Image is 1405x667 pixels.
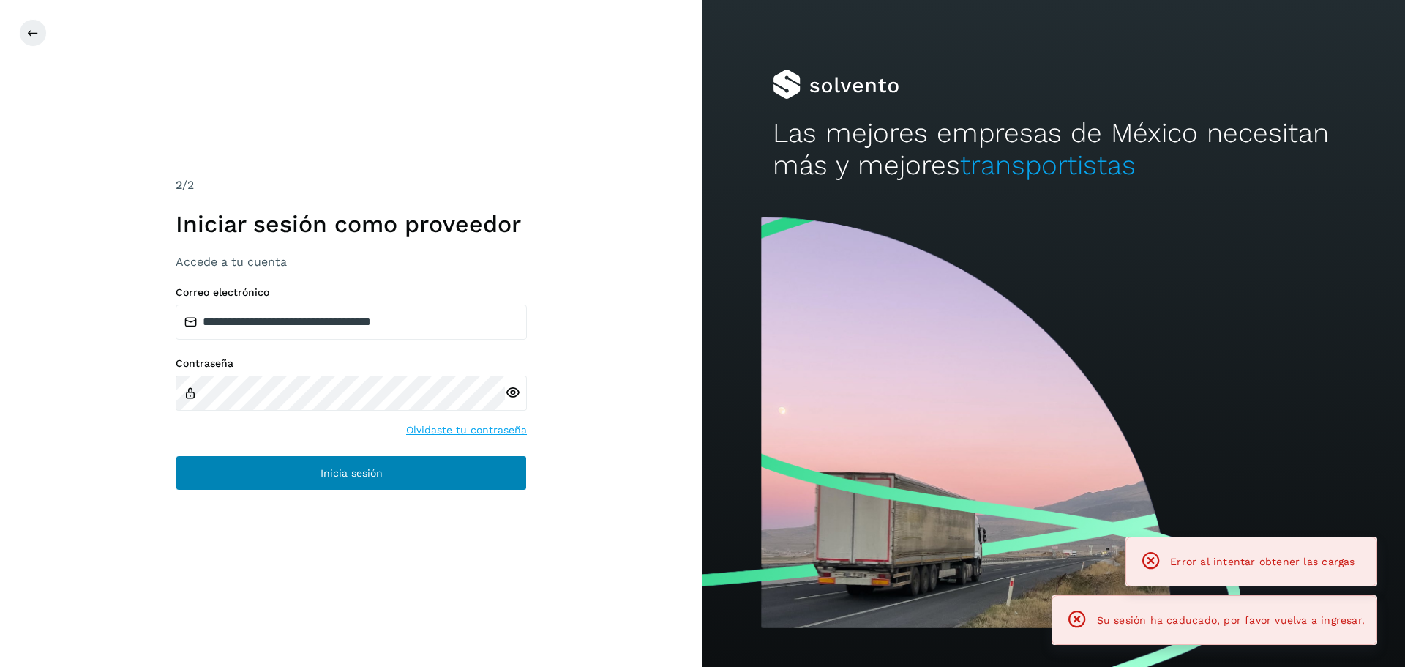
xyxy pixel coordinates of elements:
a: Olvidaste tu contraseña [406,422,527,438]
button: Inicia sesión [176,455,527,491]
span: Error al intentar obtener las cargas [1170,556,1355,567]
h3: Accede a tu cuenta [176,255,527,269]
h1: Iniciar sesión como proveedor [176,210,527,238]
h2: Las mejores empresas de México necesitan más y mejores [773,117,1335,182]
div: /2 [176,176,527,194]
label: Contraseña [176,357,527,370]
span: Inicia sesión [321,468,383,478]
span: transportistas [960,149,1136,181]
span: 2 [176,178,182,192]
label: Correo electrónico [176,286,527,299]
span: Su sesión ha caducado, por favor vuelva a ingresar. [1097,614,1365,626]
